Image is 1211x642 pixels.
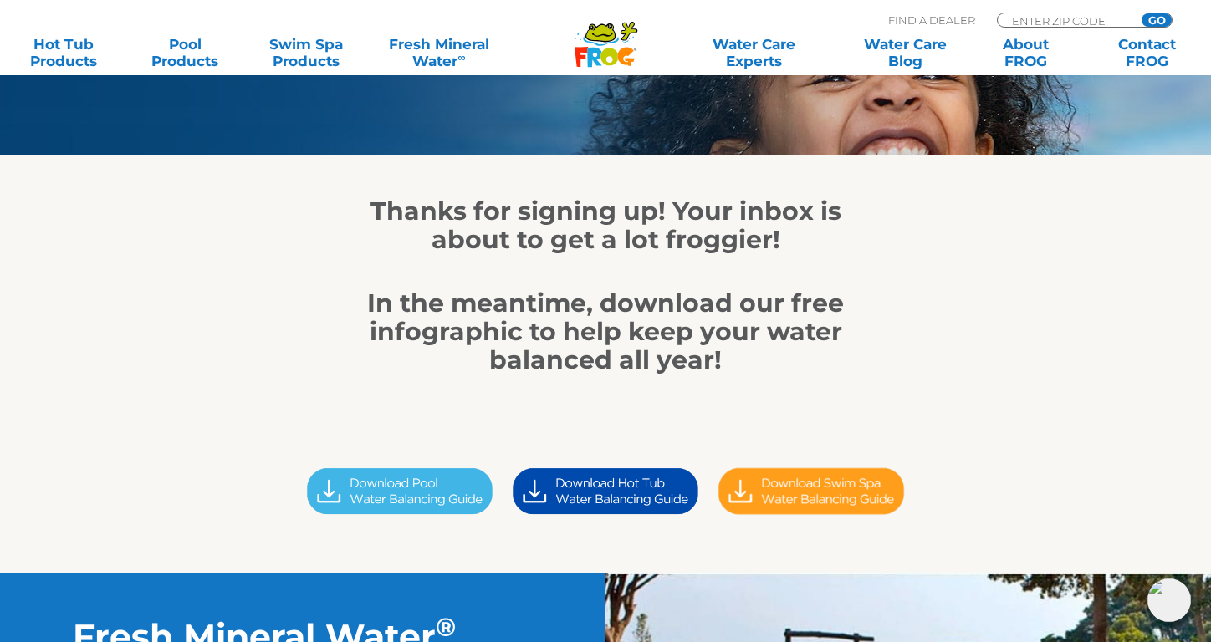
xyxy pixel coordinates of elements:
a: ContactFROG [1100,36,1194,69]
a: Swim SpaProducts [259,36,354,69]
img: Download Button (Swim Spa) [708,462,914,520]
a: PoolProducts [138,36,232,69]
a: Hot TubProducts [17,36,111,69]
strong: In the meantime, download our free infographic to help keep your water balanced all year! [367,288,844,375]
img: Download Button POOL [297,462,503,520]
strong: Thanks for signing up! Your inbox is about to get a lot froggier! [370,196,841,255]
p: Find A Dealer [888,13,975,28]
img: Download Button (Hot Tub) [503,462,708,520]
input: Zip Code Form [1010,13,1123,28]
a: Fresh MineralWater∞ [380,36,498,69]
a: AboutFROG [979,36,1074,69]
input: GO [1142,13,1172,27]
img: openIcon [1147,578,1191,622]
a: Water CareExperts [677,36,830,69]
a: Water CareBlog [858,36,953,69]
sup: ∞ [457,51,465,64]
